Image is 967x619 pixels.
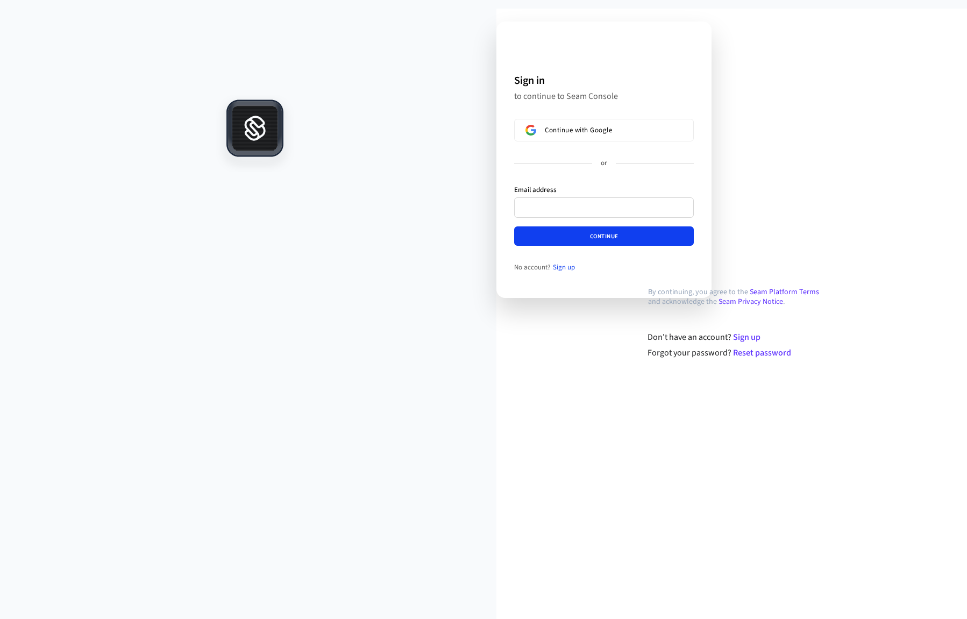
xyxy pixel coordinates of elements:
[601,159,607,168] p: or
[733,347,791,359] a: Reset password
[719,296,783,307] a: Seam Privacy Notice
[648,346,829,359] div: Forgot your password?
[733,331,760,343] a: Sign up
[750,287,819,297] a: Seam Platform Terms
[514,119,694,141] button: Sign in with GoogleContinue with Google
[514,186,557,195] label: Email address
[648,331,829,344] div: Don't have an account?
[514,226,694,246] button: Continue
[553,263,575,272] a: Sign up
[525,125,536,136] img: Sign in with Google
[545,126,612,134] span: Continue with Google
[514,73,694,89] h1: Sign in
[648,287,829,307] p: By continuing, you agree to the and acknowledge the .
[514,263,551,272] span: No account?
[514,91,694,102] p: to continue to Seam Console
